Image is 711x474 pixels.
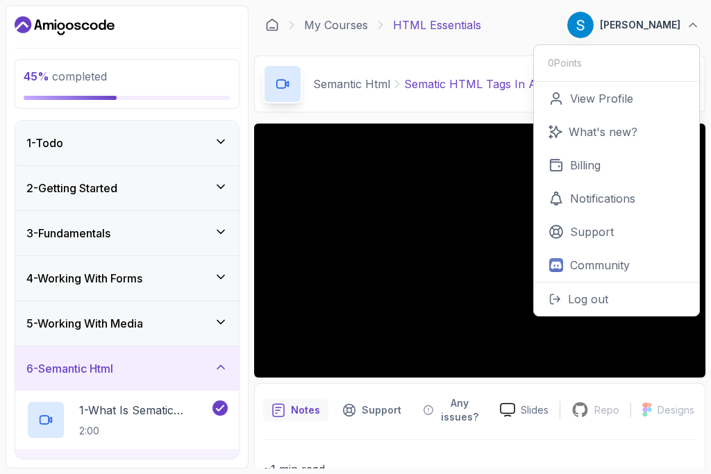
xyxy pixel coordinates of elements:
button: Log out [534,282,699,316]
p: 2:00 [79,424,210,438]
a: Dashboard [265,18,279,32]
img: user profile image [567,12,594,38]
button: 2-Getting Started [15,166,239,210]
button: 6-Semantic Html [15,346,239,391]
a: View Profile [534,82,699,115]
p: 0 Points [548,56,582,70]
p: Support [570,223,614,240]
h3: 5 - Working With Media [26,315,143,332]
p: 1 - What Is Sematic HTML [79,402,210,418]
h3: 3 - Fundamentals [26,225,110,242]
p: HTML Essentials [393,17,481,33]
p: Any issues? [439,396,480,424]
span: 45 % [24,69,49,83]
p: Notifications [570,190,635,207]
button: 1-Todo [15,121,239,165]
span: completed [24,69,107,83]
button: user profile image[PERSON_NAME] [567,11,700,39]
a: Community [534,248,699,282]
button: 3-Fundamentals [15,211,239,255]
button: notes button [263,392,328,428]
p: Billing [570,157,601,173]
button: 5-Working With Media [15,301,239,346]
p: [PERSON_NAME] [600,18,680,32]
button: 1-What Is Sematic HTML2:00 [26,400,228,439]
a: Billing [534,149,699,182]
p: Semantic Html [313,76,390,92]
button: 4-Working With Forms [15,256,239,301]
button: Feedback button [415,392,489,428]
h3: 2 - Getting Started [26,180,117,196]
p: Repo [594,403,619,417]
iframe: 2 - Sematic Tags In Action [254,124,705,378]
p: Sematic HTML Tags In Action [404,76,562,92]
h3: 1 - Todo [26,135,63,151]
p: Support [362,403,401,417]
p: What's new? [569,124,637,140]
a: Notifications [534,182,699,215]
a: My Courses [304,17,368,33]
iframe: chat widget [625,387,711,453]
a: Support [534,215,699,248]
p: Community [570,257,630,273]
p: Notes [291,403,320,417]
a: What's new? [534,115,699,149]
h3: 6 - Semantic Html [26,360,113,377]
button: Support button [334,392,410,428]
p: Log out [568,291,608,307]
a: Dashboard [15,15,115,37]
a: Slides [489,403,560,417]
p: Slides [521,403,549,417]
h3: 4 - Working With Forms [26,270,142,287]
p: View Profile [570,90,633,107]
